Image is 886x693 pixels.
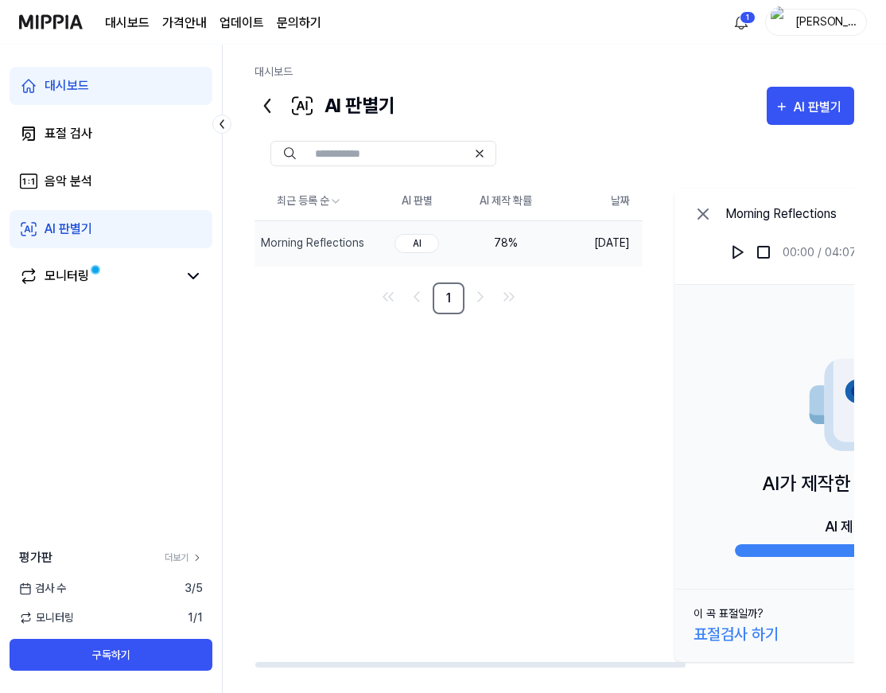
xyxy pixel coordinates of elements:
div: [PERSON_NAME] [795,13,857,30]
div: Morning Reflections [261,235,364,251]
button: profile[PERSON_NAME] [765,9,867,36]
img: stop [756,244,771,260]
img: play [730,244,746,260]
div: 1 [740,11,756,24]
a: Go to last page [496,284,522,310]
th: 날짜 [550,182,643,220]
a: 모니터링 [19,267,177,286]
button: 알림1 [729,10,754,35]
div: Morning Reflections [725,204,857,224]
a: Go to previous page [404,284,429,310]
img: profile [771,6,790,38]
div: 78 % [474,235,538,251]
div: 모니터링 [45,267,89,286]
a: 가격안내 [162,14,207,33]
div: AI 판별기 [45,220,92,239]
button: AI 판별기 [767,87,854,125]
img: 알림 [732,13,751,32]
div: 대시보드 [45,76,89,95]
span: 모니터링 [19,609,74,626]
div: AI [394,234,439,253]
div: 00:00 / 04:07 [783,244,857,261]
a: Go to next page [468,284,493,310]
a: 음악 분석 [10,162,212,201]
a: 문의하기 [277,14,321,33]
div: 표절 검사 [45,124,92,143]
a: 표절 검사 [10,115,212,153]
div: 표절검사 하기 [694,622,779,646]
nav: pagination [255,282,643,314]
div: AI 판별기 [255,87,395,125]
a: Go to first page [375,284,401,310]
a: 대시보드 [105,14,150,33]
img: Search [284,147,296,160]
span: 3 / 5 [185,580,203,597]
a: 더보기 [165,551,203,565]
div: AI 판별기 [794,97,846,118]
a: AI 판별기 [10,210,212,248]
a: 1 [433,282,464,314]
a: 업데이트 [220,14,264,33]
a: 대시보드 [10,67,212,105]
div: 음악 분석 [45,172,92,191]
div: 이 곡 표절일까? [694,605,764,622]
span: 1 / 1 [188,609,203,626]
span: 검사 수 [19,580,66,597]
th: AI 판별 [372,182,461,220]
td: [DATE] [550,220,643,266]
th: AI 제작 확률 [461,182,550,220]
a: 대시보드 [255,65,293,78]
button: 구독하기 [10,639,212,671]
span: 평가판 [19,548,52,567]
